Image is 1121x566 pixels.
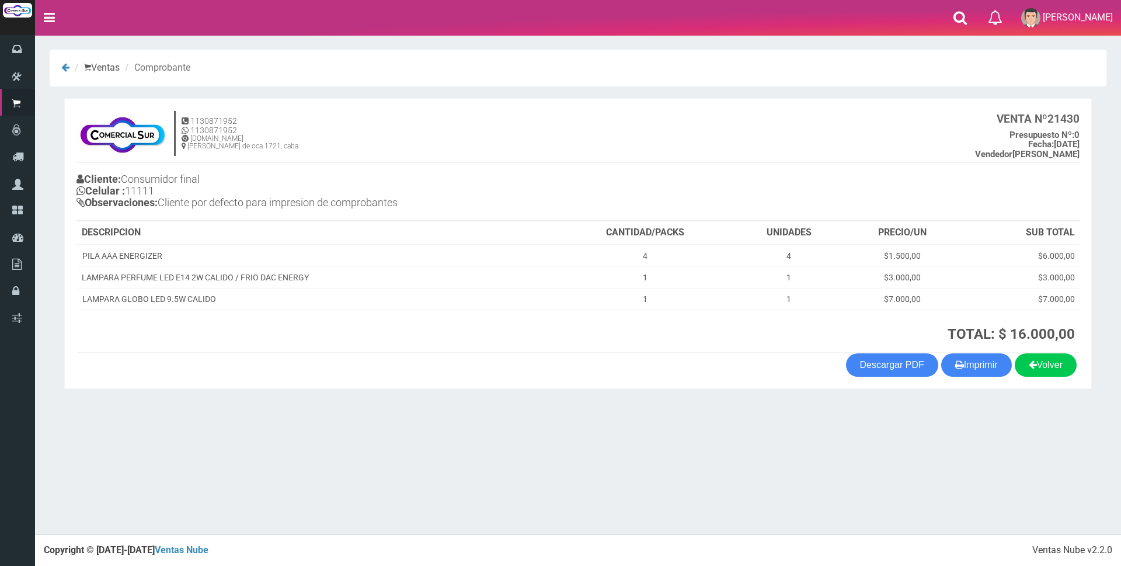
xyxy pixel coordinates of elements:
b: Cliente: [76,173,121,185]
td: $3.000,00 [844,266,962,288]
td: 1 [556,266,734,288]
td: $3.000,00 [961,266,1080,288]
td: $7.000,00 [961,288,1080,310]
li: Comprobante [122,61,190,75]
td: 1 [734,288,844,310]
button: Imprimir [941,353,1012,377]
b: [DATE] [1028,139,1080,150]
td: $1.500,00 [844,245,962,267]
strong: Copyright © [DATE]-[DATE] [44,544,208,555]
a: Ventas Nube [155,544,208,555]
td: 1 [556,288,734,310]
strong: VENTA Nº [997,112,1047,126]
td: 4 [734,245,844,267]
strong: Presupuesto Nº: [1009,130,1074,140]
h6: [DOMAIN_NAME] [PERSON_NAME] de oca 1721, caba [182,135,298,150]
span: [PERSON_NAME] [1043,12,1113,23]
img: Logo grande [3,3,32,18]
th: CANTIDAD/PACKS [556,221,734,245]
li: Ventas [72,61,120,75]
b: [PERSON_NAME] [975,149,1080,159]
img: f695dc5f3a855ddc19300c990e0c55a2.jpg [76,110,168,157]
th: SUB TOTAL [961,221,1080,245]
strong: TOTAL: $ 16.000,00 [948,326,1075,342]
b: Observaciones: [76,196,158,209]
td: $7.000,00 [844,288,962,310]
td: 4 [556,245,734,267]
strong: Vendedor [975,149,1012,159]
h5: 1130871952 1130871952 [182,117,298,135]
th: DESCRIPCION [77,221,556,245]
img: User Image [1021,8,1040,27]
a: Volver [1015,353,1077,377]
td: LAMPARA GLOBO LED 9.5W CALIDO [77,288,556,310]
th: UNIDADES [734,221,844,245]
b: Celular : [76,185,125,197]
b: 21430 [997,112,1080,126]
td: 1 [734,266,844,288]
td: $6.000,00 [961,245,1080,267]
a: Descargar PDF [846,353,938,377]
strong: Fecha: [1028,139,1054,150]
td: PILA AAA ENERGIZER [77,245,556,267]
th: PRECIO/UN [844,221,962,245]
div: Ventas Nube v2.2.0 [1032,544,1112,557]
h4: Consumidor final 11111 Cliente por defecto para impresion de comprobantes [76,171,578,214]
td: LAMPARA PERFUME LED E14 2W CALIDO / FRIO DAC ENERGY [77,266,556,288]
b: 0 [1009,130,1080,140]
